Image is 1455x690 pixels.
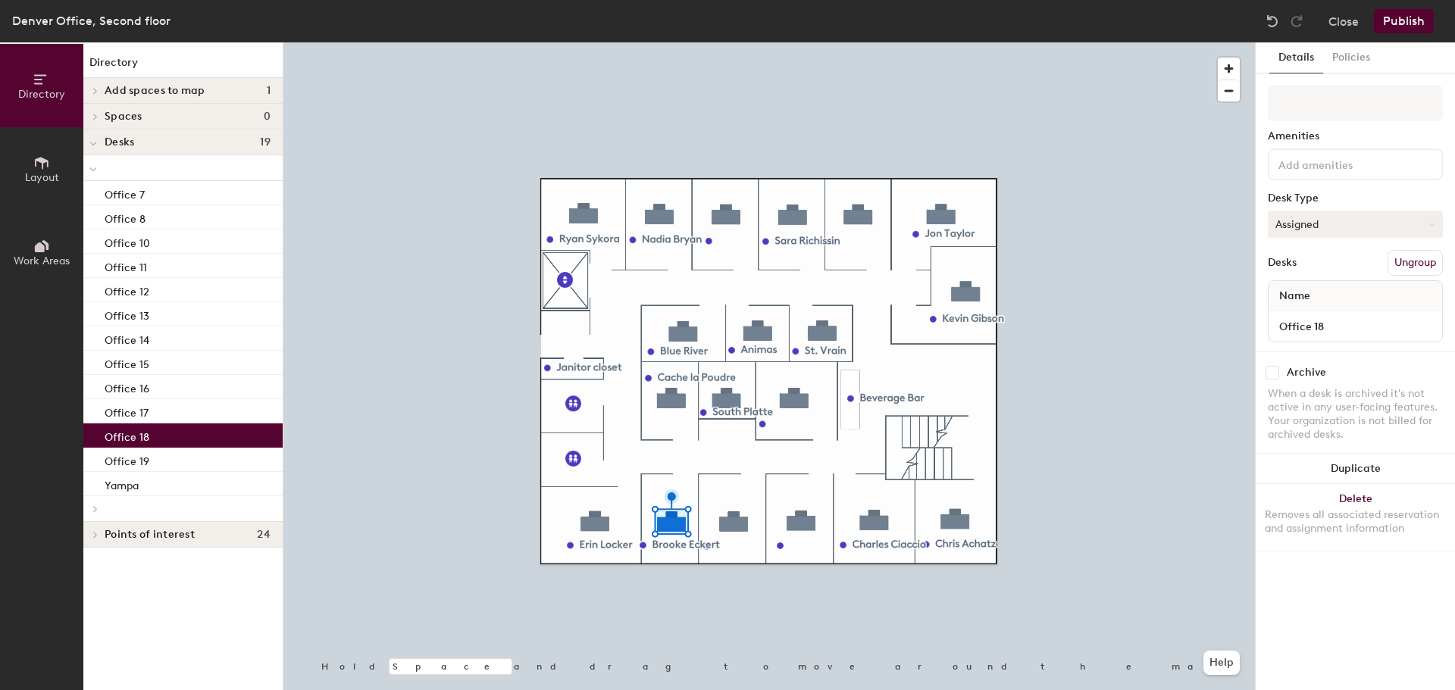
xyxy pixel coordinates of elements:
span: Points of interest [105,529,195,541]
p: Office 14 [105,329,149,347]
span: Layout [25,171,59,184]
div: Desk Type [1268,192,1443,205]
p: Office 7 [105,184,145,201]
span: Desks [105,136,134,148]
span: Spaces [105,111,142,123]
p: Office 11 [105,257,147,274]
span: 19 [260,136,271,148]
input: Add amenities [1275,155,1412,173]
div: Archive [1287,367,1326,379]
p: Office 15 [105,354,149,371]
img: Undo [1265,14,1280,29]
span: 0 [264,111,271,123]
button: Publish [1374,9,1434,33]
button: Help [1203,651,1240,675]
div: Denver Office, Second floor [12,11,171,30]
button: Details [1269,42,1323,73]
button: DeleteRemoves all associated reservation and assignment information [1256,484,1455,551]
p: Office 16 [105,378,149,395]
p: Yampa [105,475,139,492]
span: Name [1272,283,1318,310]
p: Office 10 [105,233,150,250]
img: Redo [1289,14,1304,29]
span: Work Areas [14,254,70,267]
span: Directory [18,88,65,101]
p: Office 13 [105,305,149,323]
div: Removes all associated reservation and assignment information [1265,508,1446,535]
div: When a desk is archived it's not active in any user-facing features. Your organization is not bil... [1268,387,1443,442]
p: Office 19 [105,451,149,468]
button: Policies [1323,42,1379,73]
div: Desks [1268,257,1297,269]
div: Amenities [1268,130,1443,142]
p: Office 12 [105,281,149,298]
p: Office 8 [105,208,145,226]
p: Office 18 [105,426,149,444]
span: 1 [267,85,271,97]
button: Close [1328,9,1359,33]
h1: Directory [83,55,283,78]
button: Assigned [1268,211,1443,238]
button: Duplicate [1256,454,1455,484]
input: Unnamed desk [1272,316,1439,337]
span: Add spaces to map [105,85,205,97]
p: Office 17 [105,402,149,420]
span: 24 [257,529,271,541]
button: Ungroup [1388,250,1443,276]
